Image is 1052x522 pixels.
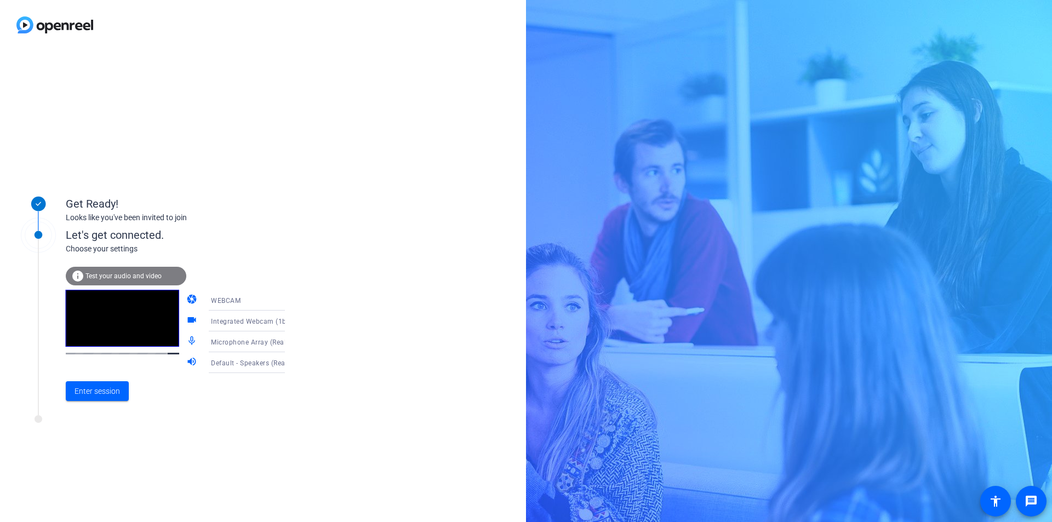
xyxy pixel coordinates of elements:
span: Microphone Array (Realtek(R) Audio) [211,337,328,346]
span: Integrated Webcam (1bcf:28cf) [211,317,311,325]
mat-icon: mic_none [186,335,199,348]
mat-icon: info [71,269,84,283]
span: Test your audio and video [85,272,162,280]
div: Looks like you've been invited to join [66,212,285,223]
div: Choose your settings [66,243,307,255]
span: Default - Speakers (Realtek(R) Audio) [211,358,329,367]
mat-icon: camera [186,294,199,307]
span: Enter session [75,386,120,397]
mat-icon: message [1025,495,1038,508]
span: WEBCAM [211,297,241,305]
mat-icon: volume_up [186,356,199,369]
mat-icon: videocam [186,314,199,328]
div: Let's get connected. [66,227,307,243]
button: Enter session [66,381,129,401]
mat-icon: accessibility [989,495,1002,508]
div: Get Ready! [66,196,285,212]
